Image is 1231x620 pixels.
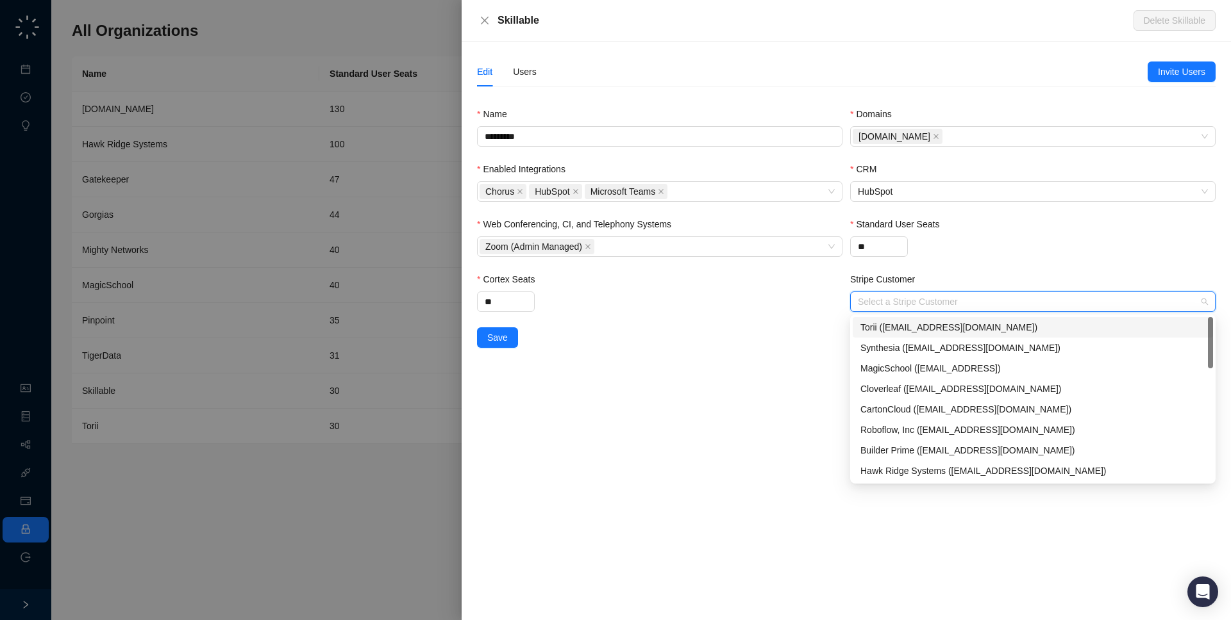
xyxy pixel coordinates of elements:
div: Roboflow, Inc ([EMAIL_ADDRESS][DOMAIN_NAME]) [860,423,1205,437]
div: Builder Prime ([EMAIL_ADDRESS][DOMAIN_NAME]) [860,443,1205,457]
div: Roboflow, Inc (jack@roboflow.com) [853,420,1213,440]
div: Hawk Ridge Systems (accountspayable@hawkridgesys.com) [853,461,1213,481]
span: Chorus [480,184,526,199]
label: Enabled Integrations [477,162,574,176]
label: Name [477,107,516,121]
div: Cloverleaf (accounting@cloverleaf.me) [853,379,1213,399]
span: close [517,188,523,195]
div: Skillable [498,13,1134,28]
span: HubSpot [529,184,582,199]
div: Builder Prime (ali@builderprime.com) [853,440,1213,461]
input: Cortex Seats [478,292,534,311]
span: [DOMAIN_NAME] [858,129,930,143]
input: Web Conferencing, CI, and Telephony Systems [597,242,599,252]
span: Invite Users [1158,65,1205,79]
span: Microsoft Teams [585,184,668,199]
div: Edit [477,65,492,79]
input: Standard User Seats [851,237,907,256]
input: Domains [945,132,948,142]
span: HubSpot [535,184,569,199]
label: Standard User Seats [850,217,948,231]
label: Domains [850,107,901,121]
div: Users [513,65,537,79]
div: Synthesia (accountspayable@synthesia.io) [853,338,1213,358]
div: CartonCloud ([EMAIL_ADDRESS][DOMAIN_NAME]) [860,402,1205,416]
span: Zoom (Admin Managed) [485,240,582,254]
div: MagicSchool (ap@magicschool.ai) [853,358,1213,379]
span: close [658,188,664,195]
span: close [933,133,939,140]
span: Save [487,330,508,345]
input: Enabled Integrations [670,187,673,197]
input: Stripe Customer [858,292,1200,311]
span: Microsoft Teams [590,184,656,199]
div: Open Intercom Messenger [1187,576,1218,607]
span: close [480,15,490,26]
span: Chorus [485,184,514,199]
div: Cloverleaf ([EMAIL_ADDRESS][DOMAIN_NAME]) [860,382,1205,396]
div: Torii ([EMAIL_ADDRESS][DOMAIN_NAME]) [860,320,1205,334]
div: MagicSchool ([EMAIL_ADDRESS]) [860,361,1205,375]
span: HubSpot [858,182,1208,201]
button: Delete Skillable [1134,10,1216,31]
label: Stripe Customer [850,272,924,286]
div: Synthesia ([EMAIL_ADDRESS][DOMAIN_NAME]) [860,341,1205,355]
div: Hawk Ridge Systems ([EMAIL_ADDRESS][DOMAIN_NAME]) [860,464,1205,478]
span: skillable.com [853,129,942,144]
button: Close [477,13,492,28]
button: Invite Users [1148,61,1216,82]
input: Name [477,126,842,147]
label: Cortex Seats [477,272,544,286]
span: close [573,188,579,195]
button: Save [477,327,518,348]
label: CRM [850,162,885,176]
div: CartonCloud (accounts@cartoncloud.com) [853,399,1213,420]
div: Torii (ap@toriihq.com) [853,317,1213,338]
span: Zoom (Admin Managed) [480,239,594,254]
span: close [585,243,591,250]
label: Web Conferencing, CI, and Telephony Systems [477,217,680,231]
